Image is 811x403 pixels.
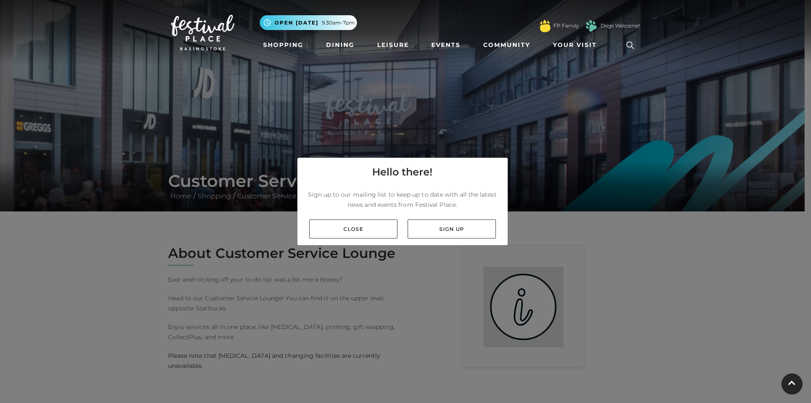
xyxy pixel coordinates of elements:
[275,19,318,27] span: Open [DATE]
[374,37,412,53] a: Leisure
[323,37,358,53] a: Dining
[372,164,433,180] h4: Hello there!
[601,22,640,30] a: Dogs Welcome!
[428,37,464,53] a: Events
[408,219,496,239] a: Sign up
[260,15,357,30] button: Open [DATE] 9.30am-7pm
[550,37,604,53] a: Your Visit
[322,19,355,27] span: 9.30am-7pm
[171,15,234,50] img: Festival Place Logo
[304,189,501,210] p: Sign up to our mailing list to keep up to date with all the latest news and events from Festival ...
[260,37,307,53] a: Shopping
[553,41,597,49] span: Your Visit
[309,219,397,239] a: Close
[480,37,533,53] a: Community
[553,22,579,30] a: FP Family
